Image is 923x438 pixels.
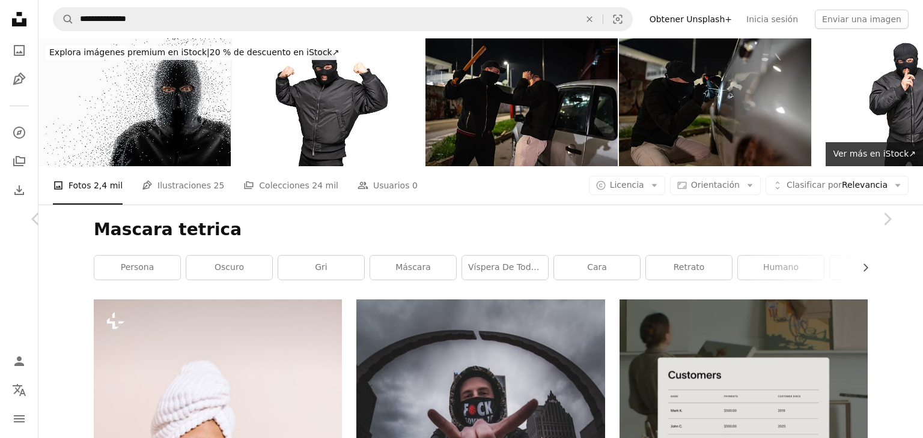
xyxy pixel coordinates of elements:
a: máscara [370,256,456,280]
span: Orientación [691,180,740,190]
a: Colecciones [7,149,31,173]
a: Víspera de Todos los [DEMOGRAPHIC_DATA] [462,256,548,280]
img: Ladrón enmascarado y gotas de agua [38,38,231,166]
span: Explora imágenes premium en iStock | [49,47,210,57]
span: 0 [412,179,418,192]
button: Idioma [7,378,31,402]
a: Usuarios 0 [358,166,418,205]
button: Búsqueda visual [603,8,632,31]
a: Explorar [7,121,31,145]
a: Obtener Unsplash+ [642,10,739,29]
a: cara [554,256,640,280]
a: Ver más en iStock↗ [826,142,923,166]
button: Borrar [576,8,603,31]
button: Clasificar porRelevancia [766,176,909,195]
a: Ilustraciones [7,67,31,91]
button: Enviar una imagen [815,10,909,29]
a: oscuro [186,256,272,280]
span: 25 [213,179,224,192]
img: Criminal enmascarado mostrando su fuerza sobre fondo blanco [232,38,424,166]
a: Humano [738,256,824,280]
a: gri [278,256,364,280]
a: Explora imágenes premium en iStock|20 % de descuento en iStock↗ [38,38,350,67]
a: Siguiente [851,161,923,277]
button: Buscar en Unsplash [53,8,74,31]
a: Ilustraciones 25 [142,166,224,205]
button: Orientación [670,176,761,195]
a: hombre [830,256,916,280]
img: Hombre enmascarado amenaza a otro individuo cerca de un automóvil por la noche [425,38,618,166]
a: Colecciones 24 mil [243,166,338,205]
button: Licencia [589,176,665,195]
span: 24 mil [312,179,338,192]
span: Licencia [610,180,644,190]
span: 20 % de descuento en iStock ↗ [49,47,339,57]
span: Relevancia [787,179,888,191]
button: Menú [7,407,31,431]
img: Individuo enmascarado involucrado en el robo de automóviles durante la escena nocturna al aire libre [619,38,811,166]
h1: Mascara tetrica [94,219,868,241]
form: Encuentra imágenes en todo el sitio [53,7,633,31]
a: Iniciar sesión / Registrarse [7,349,31,373]
span: Clasificar por [787,180,842,190]
a: retrato [646,256,732,280]
span: Ver más en iStock ↗ [833,149,916,158]
a: Inicia sesión [739,10,805,29]
a: Fotos [7,38,31,62]
a: persona [94,256,180,280]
